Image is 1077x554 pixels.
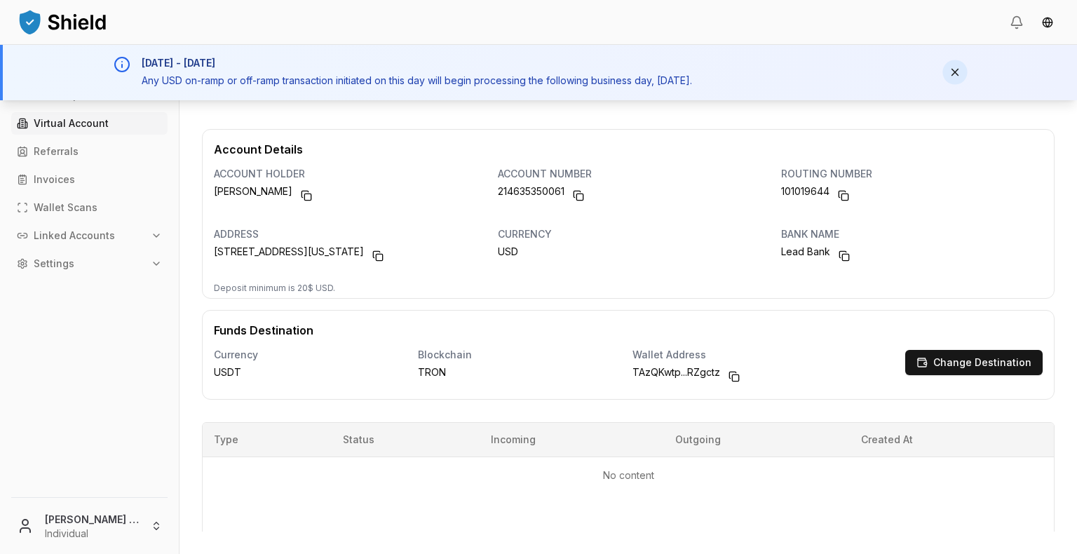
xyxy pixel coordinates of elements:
p: Settings [34,259,74,269]
th: Created At [850,423,1054,457]
p: Account Details [203,130,1054,158]
p: Referrals [34,147,79,156]
button: Change Destination [905,350,1043,375]
button: Copy to clipboard [295,184,318,207]
p: account number [498,169,759,179]
button: Settings [11,252,168,275]
span: TAzQKwtp...RZgctz [632,365,720,388]
button: Copy to clipboard [832,184,855,207]
p: Blockchain [418,350,609,360]
p: Linked Accounts [34,231,115,241]
a: Invoices [11,168,168,191]
button: Copy to clipboard [567,184,590,207]
p: bank name [781,229,1043,239]
span: 214635350061 [498,184,564,207]
span: 101019644 [781,184,829,207]
p: routing number [781,169,1043,179]
span: [PERSON_NAME] [214,184,292,207]
p: Currency [214,350,395,360]
p: Wallet Address [632,350,883,360]
p: Counterparties [34,90,107,100]
p: Virtual Account [34,119,109,128]
span: USDT [214,365,241,379]
th: Incoming [480,423,664,457]
button: Linked Accounts [11,224,168,247]
span: Deposit minimum is 20$ USD. [203,283,346,293]
img: ShieldPay Logo [17,8,108,36]
span: [STREET_ADDRESS][US_STATE] [214,245,364,267]
h3: [DATE] - [DATE] [142,56,921,70]
th: Status [332,423,480,457]
p: Invoices [34,175,75,184]
p: account holder [214,169,475,179]
button: Copy to clipboard [723,365,745,388]
p: Funds Destination [203,311,325,339]
a: Virtual Account [11,112,168,135]
button: Copy to clipboard [367,245,389,267]
span: USD [498,245,518,259]
button: Copy to clipboard [833,245,855,267]
p: address [214,229,475,239]
p: Individual [45,527,140,541]
span: TRON [418,365,446,379]
p: [PERSON_NAME] [PERSON_NAME] [45,512,140,527]
th: Type [203,423,332,457]
p: Wallet Scans [34,203,97,212]
p: Any USD on-ramp or off-ramp transaction initiated on this day will begin processing the following... [142,73,921,89]
th: Outgoing [664,423,851,457]
span: Lead Bank [781,245,830,267]
p: currency [498,229,759,239]
button: [PERSON_NAME] [PERSON_NAME]Individual [6,504,173,548]
p: No content [214,468,1043,482]
p: Change Destination [933,358,1031,367]
a: Wallet Scans [11,196,168,219]
button: Dismiss notification [942,60,967,85]
a: Referrals [11,140,168,163]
